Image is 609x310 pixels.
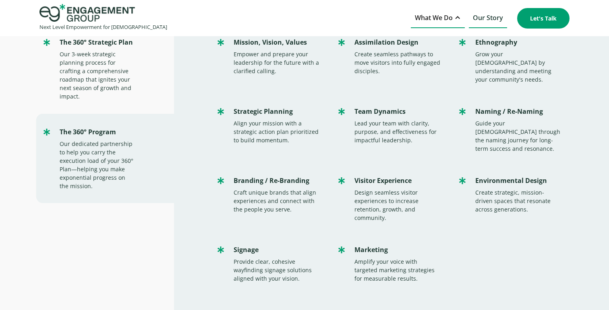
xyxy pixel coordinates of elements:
[411,8,465,28] div: What We Do
[39,29,174,109] a: The 360° Strategic PlanOur 3-week strategic planning process for crafting a comprehensive roadmap...
[213,98,328,152] a: Strategic PlanningAlign your mission with a strategic action plan prioritized to build momentum.
[213,236,328,291] a: SignageProvide clear, cohesive wayfinding signage solutions aligned with your vision.
[334,29,449,83] a: Assimilation DesignCreate seamless pathways to move visitors into fully engaged disciples.
[213,29,328,83] a: Mission, Vision, ValuesEmpower and prepare your leadership for the future with a clarified calling.
[234,244,320,255] div: Signage
[455,29,570,92] a: EthnographyGrow your [DEMOGRAPHIC_DATA] by understanding and meeting your community's needs.
[354,106,441,117] div: Team Dynamics
[475,106,561,117] div: Naming / Re-Naming
[475,119,561,153] div: Guide your [DEMOGRAPHIC_DATA] through the naming journey for long-term success and resonance.
[234,257,320,283] div: Provide clear, cohesive wayfinding signage solutions aligned with your vision.
[234,175,320,186] div: Branding / Re-Branding
[354,244,441,255] div: Marketing
[334,167,449,230] a: Visitor ExperienceDesign seamless visitor experiences to increase retention, growth, and community.
[415,12,453,23] div: What We Do
[39,22,167,33] div: Next Level Empowerment for [DEMOGRAPHIC_DATA]
[334,236,449,291] a: MarketingAmplify your voice with targeted marketing strategies for measurable results.
[60,37,135,48] div: The 360° Strategic Plan
[475,188,561,214] div: Create strategic, mission-driven spaces that resonate across generations.
[455,98,570,161] a: Naming / Re-NamingGuide your [DEMOGRAPHIC_DATA] through the naming journey for long-term success ...
[60,50,135,101] div: Our 3-week strategic planning process for crafting a comprehensive roadmap that ignites your next...
[39,119,174,198] a: The 360° ProgramOur dedicated partnership to help you carry the execution load of your 360° Plan—...
[334,98,449,152] a: Team DynamicsLead your team with clarity, purpose, and effectiveness for impactful leadership.
[354,175,441,186] div: Visitor Experience
[234,50,320,75] div: Empower and prepare your leadership for the future with a clarified calling.
[354,37,441,48] div: Assimilation Design
[234,106,320,117] div: Strategic Planning
[354,50,441,75] div: Create seamless pathways to move visitors into fully engaged disciples.
[234,119,320,144] div: Align your mission with a strategic action plan prioritized to build momentum.
[39,4,167,33] a: home
[354,257,441,283] div: Amplify your voice with targeted marketing strategies for measurable results.
[475,37,561,48] div: Ethnography
[234,37,320,48] div: Mission, Vision, Values
[60,127,135,138] div: The 360° Program
[517,8,570,29] a: Let's Talk
[475,175,561,186] div: Environmental Design
[354,188,441,222] div: Design seamless visitor experiences to increase retention, growth, and community.
[213,167,328,222] a: Branding / Re-BrandingCraft unique brands that align experiences and connect with the people you ...
[455,167,570,222] a: Environmental DesignCreate strategic, mission-driven spaces that resonate across generations.
[354,119,441,144] div: Lead your team with clarity, purpose, and effectiveness for impactful leadership.
[234,188,320,214] div: Craft unique brands that align experiences and connect with the people you serve.
[469,8,507,28] a: Our Story
[60,140,135,190] div: Our dedicated partnership to help you carry the execution load of your 360° Plan—helping you make...
[475,50,561,84] div: Grow your [DEMOGRAPHIC_DATA] by understanding and meeting your community's needs.
[39,4,135,22] img: Engagement Group Logo Icon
